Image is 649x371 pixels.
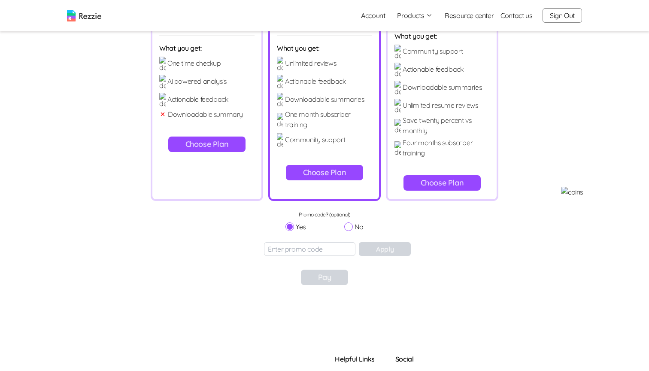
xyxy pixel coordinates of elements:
[403,100,478,110] p: Unlimited resume reviews
[344,222,353,231] input: No
[403,82,482,92] p: Downloadable summaries
[277,113,283,128] img: detail
[277,75,283,89] img: detail
[403,46,463,56] p: Community support
[500,10,532,21] a: Contact us
[344,222,364,232] label: No
[264,242,355,256] input: Enter promo code
[403,175,481,191] button: Choose Plan
[168,109,243,119] p: Downloadable summary
[397,10,433,21] button: Products
[277,133,283,148] img: detail
[359,242,411,256] button: Apply
[394,31,490,41] p: What you get:
[285,76,346,86] p: Actionable feedback
[285,211,364,218] p: Promo code? (optional)
[285,58,336,68] p: Unlimited reviews
[394,63,401,77] img: detail
[394,141,401,156] img: detail
[277,57,283,71] img: detail
[159,57,166,71] img: detail
[167,94,228,104] p: Actionable feedback
[403,115,490,136] p: Save twenty percent vs monthly
[168,137,246,152] button: Choose Plan
[394,99,401,113] img: detail
[394,81,401,95] img: detail
[354,7,392,24] a: Account
[159,75,166,89] img: detail
[285,134,345,145] p: Community support
[277,43,372,53] p: What you get:
[285,222,294,231] input: Yes
[403,137,490,158] p: Four months subscriber training
[167,76,226,86] p: Ai powered analysis
[277,93,283,107] img: detail
[445,10,494,21] a: Resource center
[335,354,375,364] h5: Helpful Links
[301,270,349,285] button: Pay
[403,64,463,74] p: Actionable feedback
[67,10,101,21] img: logo
[394,45,401,59] img: detail
[543,8,582,23] button: Sign Out
[167,58,221,68] p: One time checkup
[285,222,306,232] label: Yes
[159,93,166,107] img: detail
[285,109,372,130] p: One month subscriber training
[285,94,364,104] p: Downloadable summaries
[394,119,401,134] img: detail
[395,354,427,364] h5: Social
[159,43,255,53] p: What you get:
[286,165,364,180] button: Choose Plan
